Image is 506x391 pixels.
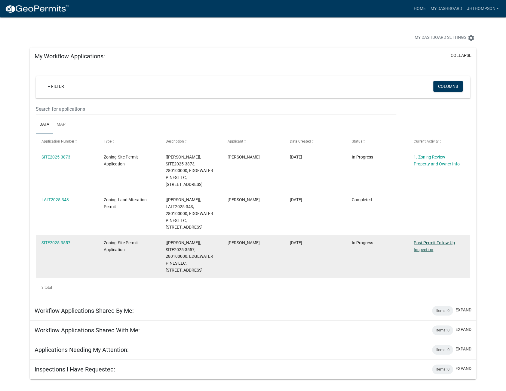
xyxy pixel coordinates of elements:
[35,53,105,60] h5: My Workflow Applications:
[41,139,74,143] span: Application Number
[414,155,460,166] a: 1. Zoning Review - Property and Owner Info
[433,81,463,92] button: Columns
[35,327,140,334] h5: Workflow Applications Shared With Me:
[432,325,453,335] div: Items: 0
[290,240,302,245] span: 04/25/2025
[41,197,69,202] a: LALT2025-343
[35,307,134,314] h5: Workflow Applications Shared By Me:
[414,139,439,143] span: Current Activity
[104,197,147,209] span: Zoning-Land Alteration Permit
[455,365,471,372] button: expand
[104,139,112,143] span: Type
[290,197,302,202] span: 06/11/2025
[36,134,98,149] datatable-header-cell: Application Number
[410,32,480,44] button: My Dashboard Settingssettings
[352,240,373,245] span: In Progress
[352,139,362,143] span: Status
[352,155,373,159] span: In Progress
[455,326,471,333] button: expand
[36,280,470,295] div: 3 total
[166,155,213,187] span: [Wayne Leitheiser], SITE2025-3873, 280100000, EDGEWATER PINES LLC, 25570 E ISLAND LAKE RD
[408,134,470,149] datatable-header-cell: Current Activity
[98,134,160,149] datatable-header-cell: Type
[104,155,138,166] span: Zoning-Site Permit Application
[35,366,115,373] h5: Inspections I Have Requested:
[432,365,453,374] div: Items: 0
[432,306,453,316] div: Items: 0
[160,134,222,149] datatable-header-cell: Description
[43,81,69,92] a: + Filter
[284,134,346,149] datatable-header-cell: Date Created
[104,240,138,252] span: Zoning-Site Permit Application
[166,197,213,229] span: [Tyler Lindsay], LALT2025-343, 280100000, EDGEWATER PINES LLC, 25570 E ISLAND LAKE RD
[428,3,464,14] a: My Dashboard
[464,3,501,14] a: jhthompson
[30,65,476,301] div: collapse
[451,52,471,59] button: collapse
[468,34,475,42] i: settings
[36,115,53,134] a: Data
[228,240,260,245] span: Jennifer Thompson
[228,155,260,159] span: Jennifer Thompson
[414,240,455,252] a: Post Permit Follow Up Inspection
[41,155,70,159] a: SITE2025-3873
[352,197,372,202] span: Completed
[41,240,70,245] a: SITE2025-3557
[222,134,284,149] datatable-header-cell: Applicant
[415,34,466,42] span: My Dashboard Settings
[36,103,396,115] input: Search for applications
[455,346,471,352] button: expand
[228,197,260,202] span: Jennifer Thompson
[166,139,184,143] span: Description
[346,134,408,149] datatable-header-cell: Status
[432,345,453,355] div: Items: 0
[228,139,243,143] span: Applicant
[290,155,302,159] span: 09/15/2025
[35,346,129,353] h5: Applications Needing My Attention:
[53,115,69,134] a: Map
[411,3,428,14] a: Home
[455,307,471,313] button: expand
[166,240,213,272] span: [Tyler Lindsay], SITE2025-3557, 280100000, EDGEWATER PINES LLC, 25570 E ISLAND LAKE RD
[290,139,311,143] span: Date Created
